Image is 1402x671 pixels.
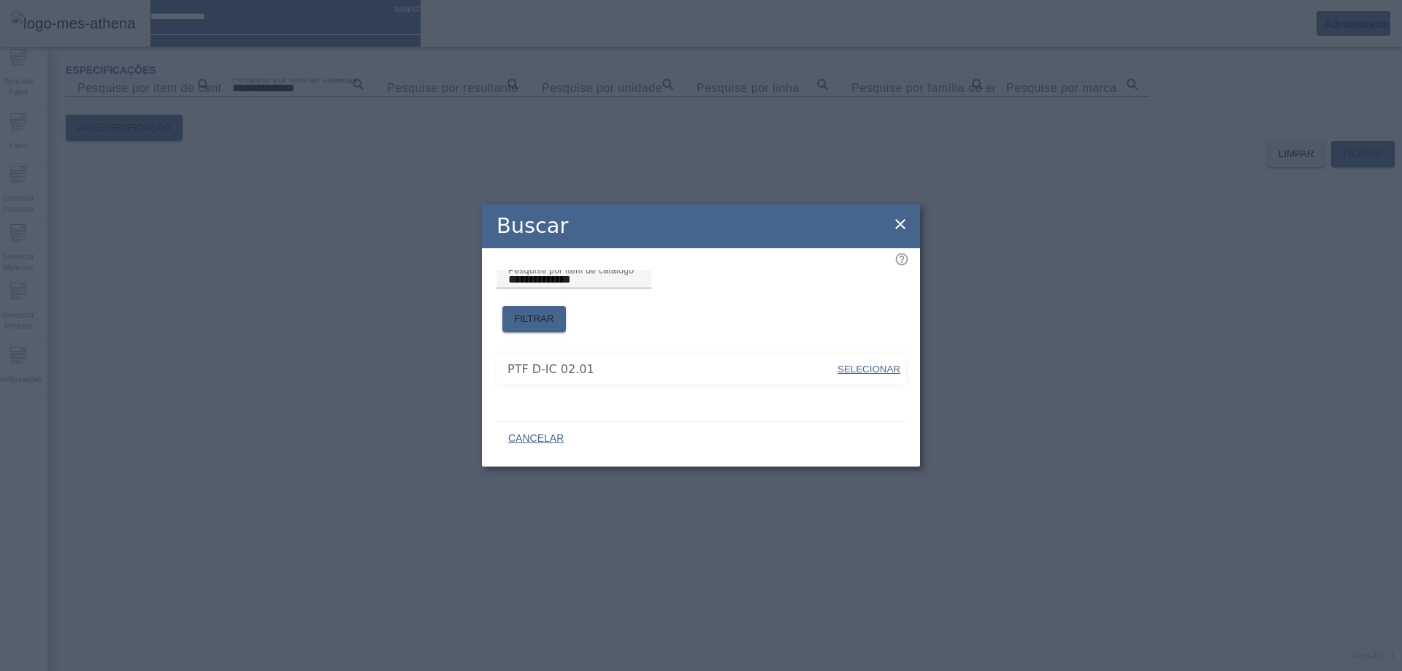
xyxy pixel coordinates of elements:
[508,265,634,275] mat-label: Pesquise por item de catálogo
[508,432,564,446] span: CANCELAR
[497,426,575,452] button: CANCELAR
[836,356,902,383] button: SELECIONAR
[497,210,568,242] h2: Buscar
[514,312,554,326] span: FILTRAR
[502,306,566,332] button: FILTRAR
[838,364,900,375] span: SELECIONAR
[507,361,836,378] span: PTF D-IC 02.01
